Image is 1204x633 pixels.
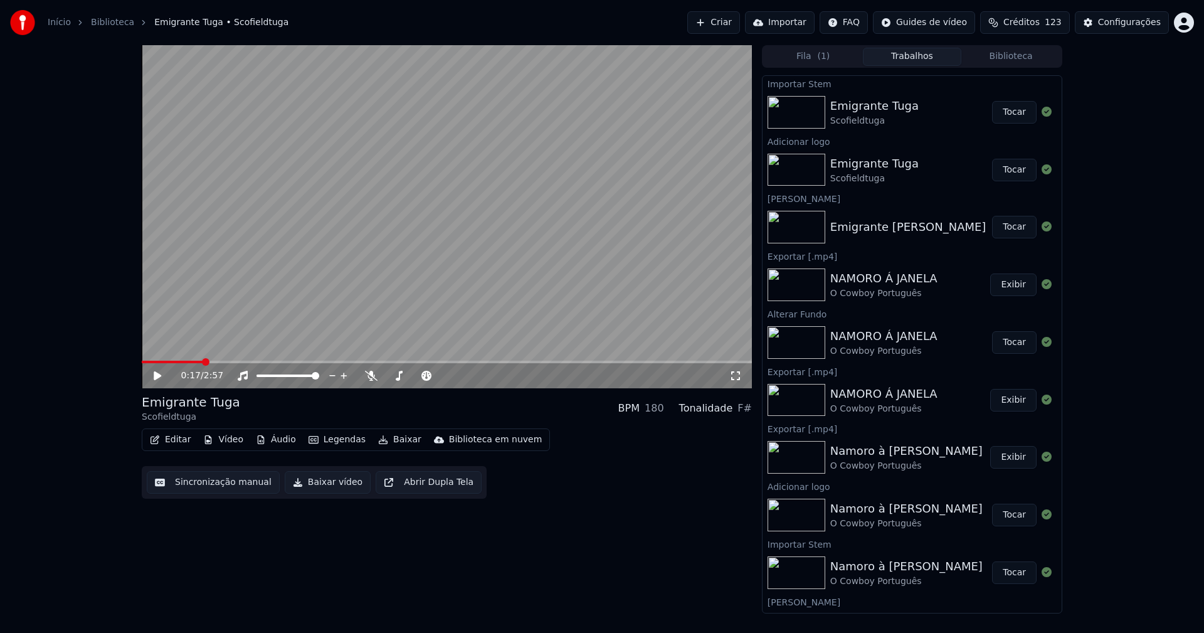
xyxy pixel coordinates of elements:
[181,370,211,382] div: /
[992,561,1037,584] button: Tocar
[992,331,1037,354] button: Tocar
[763,248,1062,263] div: Exportar [.mp4]
[873,11,975,34] button: Guides de vídeo
[745,11,815,34] button: Importar
[1045,16,1062,29] span: 123
[992,504,1037,526] button: Tocar
[181,370,201,382] span: 0:17
[763,134,1062,149] div: Adicionar logo
[830,97,919,115] div: Emigrante Tuga
[990,389,1037,412] button: Exibir
[737,401,752,416] div: F#
[990,446,1037,469] button: Exibir
[687,11,740,34] button: Criar
[204,370,223,382] span: 2:57
[764,48,863,66] button: Fila
[304,431,371,449] button: Legendas
[820,11,868,34] button: FAQ
[830,500,983,518] div: Namoro à [PERSON_NAME]
[990,274,1037,296] button: Exibir
[961,48,1060,66] button: Biblioteca
[980,11,1070,34] button: Créditos123
[830,385,937,403] div: NAMORO Á JANELA
[147,471,280,494] button: Sincronização manual
[198,431,248,449] button: Vídeo
[1075,11,1169,34] button: Configurações
[763,594,1062,609] div: [PERSON_NAME]
[763,421,1062,436] div: Exportar [.mp4]
[830,403,937,415] div: O Cowboy Português
[145,431,196,449] button: Editar
[992,216,1037,238] button: Tocar
[763,536,1062,551] div: Importar Stem
[142,411,240,423] div: Scofieldtuga
[154,16,288,29] span: Emigrante Tuga • Scofieldtuga
[679,401,733,416] div: Tonalidade
[863,48,962,66] button: Trabalhos
[91,16,134,29] a: Biblioteca
[817,50,830,63] span: ( 1 )
[763,479,1062,494] div: Adicionar logo
[763,76,1062,91] div: Importar Stem
[830,270,937,287] div: NAMORO Á JANELA
[285,471,371,494] button: Baixar vídeo
[830,518,983,530] div: O Cowboy Português
[376,471,482,494] button: Abrir Dupla Tela
[763,364,1062,379] div: Exportar [.mp4]
[763,306,1062,321] div: Alterar Fundo
[830,558,983,575] div: Namoro à [PERSON_NAME]
[830,218,986,236] div: Emigrante [PERSON_NAME]
[251,431,301,449] button: Áudio
[830,442,983,460] div: Namoro à [PERSON_NAME]
[830,115,919,127] div: Scofieldtuga
[830,460,983,472] div: O Cowboy Português
[830,575,983,588] div: O Cowboy Português
[618,401,640,416] div: BPM
[1098,16,1161,29] div: Configurações
[1003,16,1040,29] span: Créditos
[373,431,426,449] button: Baixar
[142,393,240,411] div: Emigrante Tuga
[830,287,937,300] div: O Cowboy Português
[645,401,664,416] div: 180
[10,10,35,35] img: youka
[830,173,919,185] div: Scofieldtuga
[992,159,1037,181] button: Tocar
[763,191,1062,206] div: [PERSON_NAME]
[830,327,937,345] div: NAMORO Á JANELA
[449,434,542,446] div: Biblioteca em nuvem
[992,101,1037,124] button: Tocar
[830,155,919,173] div: Emigrante Tuga
[830,345,937,358] div: O Cowboy Português
[48,16,71,29] a: Início
[48,16,288,29] nav: breadcrumb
